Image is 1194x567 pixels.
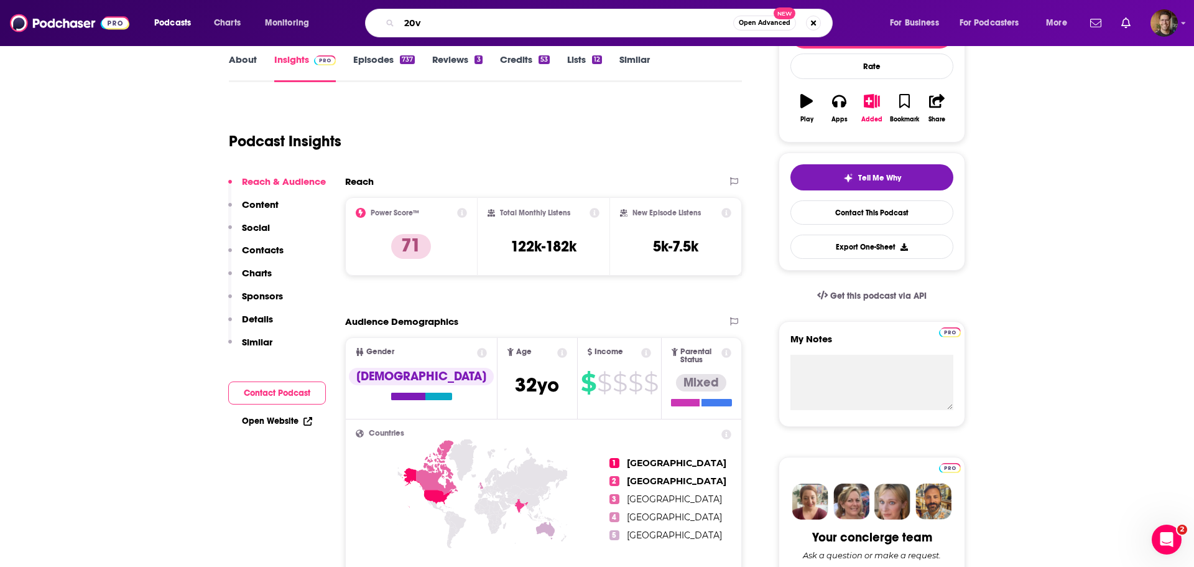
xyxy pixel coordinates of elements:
span: $ [613,373,627,393]
a: About [229,54,257,82]
p: Similar [242,336,272,348]
button: Content [228,199,279,222]
img: Jules Profile [874,484,910,520]
button: Reach & Audience [228,176,326,199]
p: Reach & Audience [242,176,326,187]
a: Pro website [939,326,961,337]
div: 12 [592,55,602,64]
span: $ [597,373,611,393]
div: Play [800,116,813,123]
div: Share [928,116,945,123]
button: Similar [228,336,272,359]
a: Episodes737 [353,54,415,82]
div: Bookmark [890,116,919,123]
button: tell me why sparkleTell Me Why [790,164,953,190]
span: Income [595,348,623,356]
img: tell me why sparkle [843,173,853,183]
h2: Audience Demographics [345,316,458,327]
h2: Reach [345,176,374,187]
img: Barbara Profile [833,484,869,520]
a: Contact This Podcast [790,200,953,225]
p: Charts [242,267,272,279]
span: New [774,7,796,19]
div: [DEMOGRAPHIC_DATA] [349,368,494,385]
button: Charts [228,267,272,290]
p: 71 [391,234,431,259]
span: $ [628,373,642,393]
a: Similar [619,54,650,82]
p: Content [242,199,279,210]
a: Show notifications dropdown [1116,12,1136,34]
span: 32 yo [515,373,559,397]
span: 5 [609,530,619,540]
a: Show notifications dropdown [1085,12,1106,34]
a: Lists12 [567,54,602,82]
span: $ [581,373,596,393]
button: Share [921,86,953,131]
h1: Podcast Insights [229,132,341,151]
p: Social [242,222,270,233]
button: Apps [823,86,855,131]
a: Credits53 [500,54,550,82]
a: Open Website [242,416,312,426]
span: 2 [609,476,619,486]
button: Open AdvancedNew [733,16,796,30]
button: Export One-Sheet [790,235,953,259]
img: Podchaser Pro [939,327,961,337]
button: Social [228,222,270,245]
div: Ask a question or make a request. [803,550,941,560]
span: Parental Status [680,348,720,364]
span: [GEOGRAPHIC_DATA] [627,476,726,487]
div: 53 [539,55,550,64]
span: [GEOGRAPHIC_DATA] [627,512,722,523]
button: Play [790,86,823,131]
img: User Profile [1150,9,1178,37]
a: Reviews3 [432,54,482,82]
span: Logged in as ben48625 [1150,9,1178,37]
div: Mixed [676,374,726,391]
button: open menu [881,13,955,33]
h2: Power Score™ [371,209,419,217]
h3: 122k-182k [511,237,576,256]
img: Sydney Profile [792,484,828,520]
label: My Notes [790,333,953,355]
span: Charts [214,14,241,32]
span: Monitoring [265,14,309,32]
div: Your concierge team [812,530,932,545]
span: [GEOGRAPHIC_DATA] [627,494,722,505]
button: open menu [146,13,207,33]
div: Added [861,116,882,123]
h3: 5k-7.5k [653,237,698,256]
button: Contacts [228,244,284,267]
span: Podcasts [154,14,191,32]
button: open menu [1037,13,1083,33]
img: Jon Profile [915,484,951,520]
button: open menu [951,13,1037,33]
span: 1 [609,458,619,468]
span: Tell Me Why [858,173,901,183]
a: InsightsPodchaser Pro [274,54,336,82]
h2: New Episode Listens [632,209,701,217]
span: For Podcasters [960,14,1019,32]
span: For Business [890,14,939,32]
span: 3 [609,494,619,504]
button: open menu [256,13,325,33]
span: 4 [609,512,619,522]
input: Search podcasts, credits, & more... [399,13,733,33]
span: Open Advanced [739,20,790,26]
button: Show profile menu [1150,9,1178,37]
span: $ [644,373,658,393]
span: Countries [369,429,404,438]
img: Podchaser Pro [314,55,336,65]
div: 3 [474,55,482,64]
h2: Total Monthly Listens [500,209,570,217]
div: Apps [831,116,848,123]
span: Get this podcast via API [830,291,927,301]
span: Gender [366,348,394,356]
a: Get this podcast via API [807,281,937,311]
img: Podchaser - Follow, Share and Rate Podcasts [10,11,129,35]
span: Age [516,348,532,356]
span: 2 [1177,525,1187,535]
img: Podchaser Pro [939,463,961,473]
